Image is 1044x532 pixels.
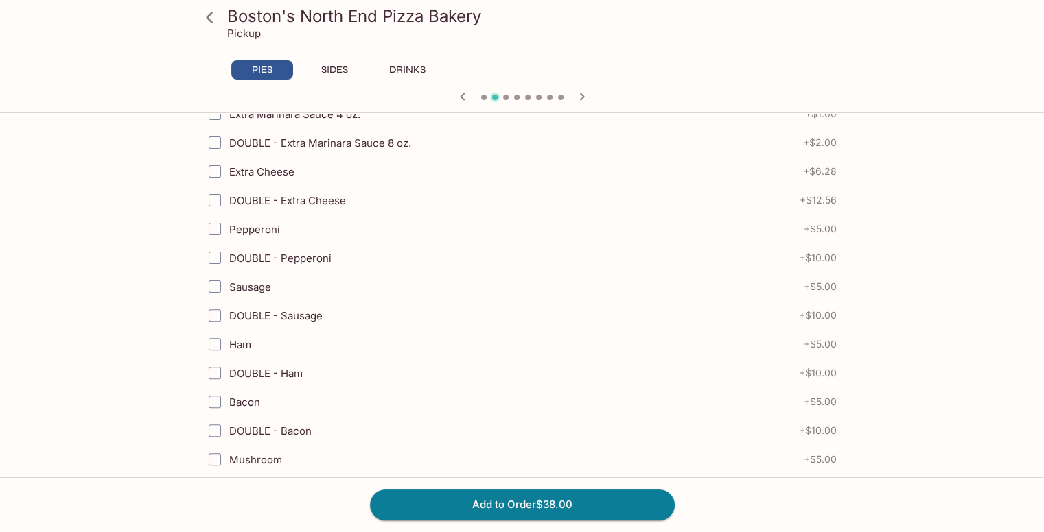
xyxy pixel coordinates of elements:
span: Bacon [229,396,260,409]
span: + $10.00 [799,367,837,378]
span: + $2.00 [803,137,837,148]
button: SIDES [304,60,366,80]
span: + $12.56 [800,195,837,206]
span: DOUBLE - Pepperoni [229,252,332,265]
span: + $5.00 [804,223,837,234]
span: Ham [229,338,251,351]
span: + $5.00 [804,454,837,465]
span: + $5.00 [804,339,837,350]
span: + $10.00 [799,310,837,321]
span: + $5.00 [804,281,837,292]
span: DOUBLE - Bacon [229,424,312,437]
span: + $10.00 [799,425,837,436]
span: DOUBLE - Ham [229,367,303,380]
span: Extra Marinara Sauce 4 oz. [229,108,360,121]
span: + $5.00 [804,396,837,407]
button: Add to Order$38.00 [370,489,675,520]
p: Pickup [227,27,261,40]
span: DOUBLE - Extra Cheese [229,194,346,207]
span: DOUBLE - Sausage [229,309,323,322]
span: + $6.28 [803,166,837,177]
span: + $10.00 [799,252,837,263]
span: Mushroom [229,453,282,466]
span: Pepperoni [229,223,280,236]
button: DRINKS [377,60,439,80]
button: PIES [231,60,293,80]
span: Sausage [229,280,271,293]
span: DOUBLE - Extra Marinara Sauce 8 oz. [229,136,411,149]
span: + $1.00 [805,108,837,119]
span: Extra Cheese [229,165,294,178]
h3: Boston's North End Pizza Bakery [227,5,841,27]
